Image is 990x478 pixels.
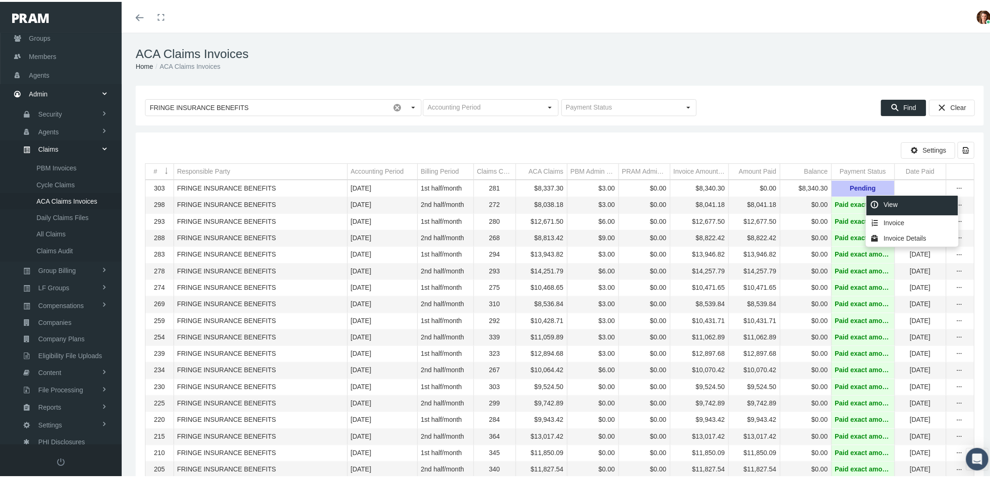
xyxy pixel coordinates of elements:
span: Content [38,363,61,379]
span: Groups [29,28,51,45]
div: Balance [804,165,828,174]
div: $8,041.18 [674,199,725,207]
td: Paid exact amount [831,410,895,427]
td: FRINGE INSURANCE BENEFITS [174,228,347,245]
div: Payment Status [840,165,886,174]
div: Show Invoice actions [952,447,967,456]
td: 340 [473,460,516,476]
td: 2nd half/month [417,460,473,476]
div: $0.00 [784,265,828,274]
td: 2nd half/month [417,427,473,443]
td: FRINGE INSURANCE BENEFITS [174,179,347,195]
div: # [153,165,157,174]
span: Agents [29,65,50,82]
div: Date Paid [906,165,934,174]
td: 293 [146,212,174,228]
div: $3.00 [571,248,615,257]
div: $0.00 [784,232,828,241]
td: 269 [146,294,174,311]
div: $11,059.89 [519,331,564,340]
td: 239 [146,344,174,360]
td: 2nd half/month [417,195,473,212]
img: PRAM_20_x_78.png [12,12,49,21]
td: [DATE] [347,410,417,427]
td: 281 [473,179,516,195]
div: $0.00 [784,215,828,224]
div: Show Invoice actions [952,331,967,340]
td: 210 [146,443,174,459]
div: $13,943.82 [519,248,564,257]
div: Select [542,98,558,114]
td: 2nd half/month [417,327,473,344]
div: $8,041.18 [732,199,777,207]
div: more [952,447,967,456]
td: 303 [146,179,174,195]
td: [DATE] [347,394,417,410]
td: [DATE] [895,394,946,410]
td: FRINGE INSURANCE BENEFITS [174,344,347,360]
td: [DATE] [895,443,946,459]
td: [DATE] [895,261,946,278]
td: FRINGE INSURANCE BENEFITS [174,443,347,459]
td: FRINGE INSURANCE BENEFITS [174,410,347,427]
div: $12,894.68 [519,347,564,356]
td: FRINGE INSURANCE BENEFITS [174,360,347,377]
span: ACA Claims Invoices [36,191,97,207]
div: $8,822.42 [732,232,777,241]
td: 345 [473,443,516,459]
div: $10,428.71 [519,315,564,324]
div: Amount Paid [739,165,776,174]
div: more [952,331,967,340]
td: Column PRAM Admin Fee [619,162,670,178]
div: Show Invoice actions [952,463,967,472]
td: Column Payment Status [831,162,895,178]
div: more [952,265,967,274]
div: $3.00 [571,298,615,307]
span: Find [903,102,916,110]
td: [DATE] [347,327,417,344]
span: Settings [38,415,62,431]
div: $0.00 [622,364,667,373]
span: Settings [923,145,946,152]
td: [DATE] [347,294,417,311]
div: $0.00 [622,331,667,340]
td: 294 [473,245,516,261]
td: [DATE] [895,294,946,311]
td: FRINGE INSURANCE BENEFITS [174,394,347,410]
span: All Claims [36,224,66,240]
div: $0.00 [622,281,667,290]
span: Agents [38,122,59,138]
td: 225 [146,394,174,410]
div: Find [881,98,926,114]
td: [DATE] [895,427,946,443]
div: $8,539.84 [732,298,777,307]
td: [DATE] [347,179,417,195]
div: Show Invoice actions [952,315,967,324]
td: Column Date Paid [895,162,946,178]
h1: ACA Claims Invoices [136,45,984,59]
td: 1st half/month [417,212,473,228]
div: more [952,232,967,241]
div: $3.00 [571,347,615,356]
td: 288 [146,228,174,245]
td: FRINGE INSURANCE BENEFITS [174,427,347,443]
div: $10,064.42 [519,364,564,373]
div: View [866,194,958,213]
span: Admin [29,83,48,101]
div: Show Invoice actions [952,397,967,406]
td: FRINGE INSURANCE BENEFITS [174,377,347,393]
div: ACA Claims [529,165,564,174]
td: FRINGE INSURANCE BENEFITS [174,195,347,212]
td: 1st half/month [417,410,473,427]
td: Column ACA Claims [516,162,567,178]
td: 254 [146,327,174,344]
td: FRINGE INSURANCE BENEFITS [174,245,347,261]
td: [DATE] [895,311,946,327]
div: $3.00 [571,199,615,207]
div: Responsible Party [177,165,231,174]
span: PBM Invoices [36,158,77,174]
td: [DATE] [347,245,417,261]
div: $8,813.42 [519,232,564,241]
div: Export all data to Excel [958,140,975,157]
td: 267 [473,360,516,377]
